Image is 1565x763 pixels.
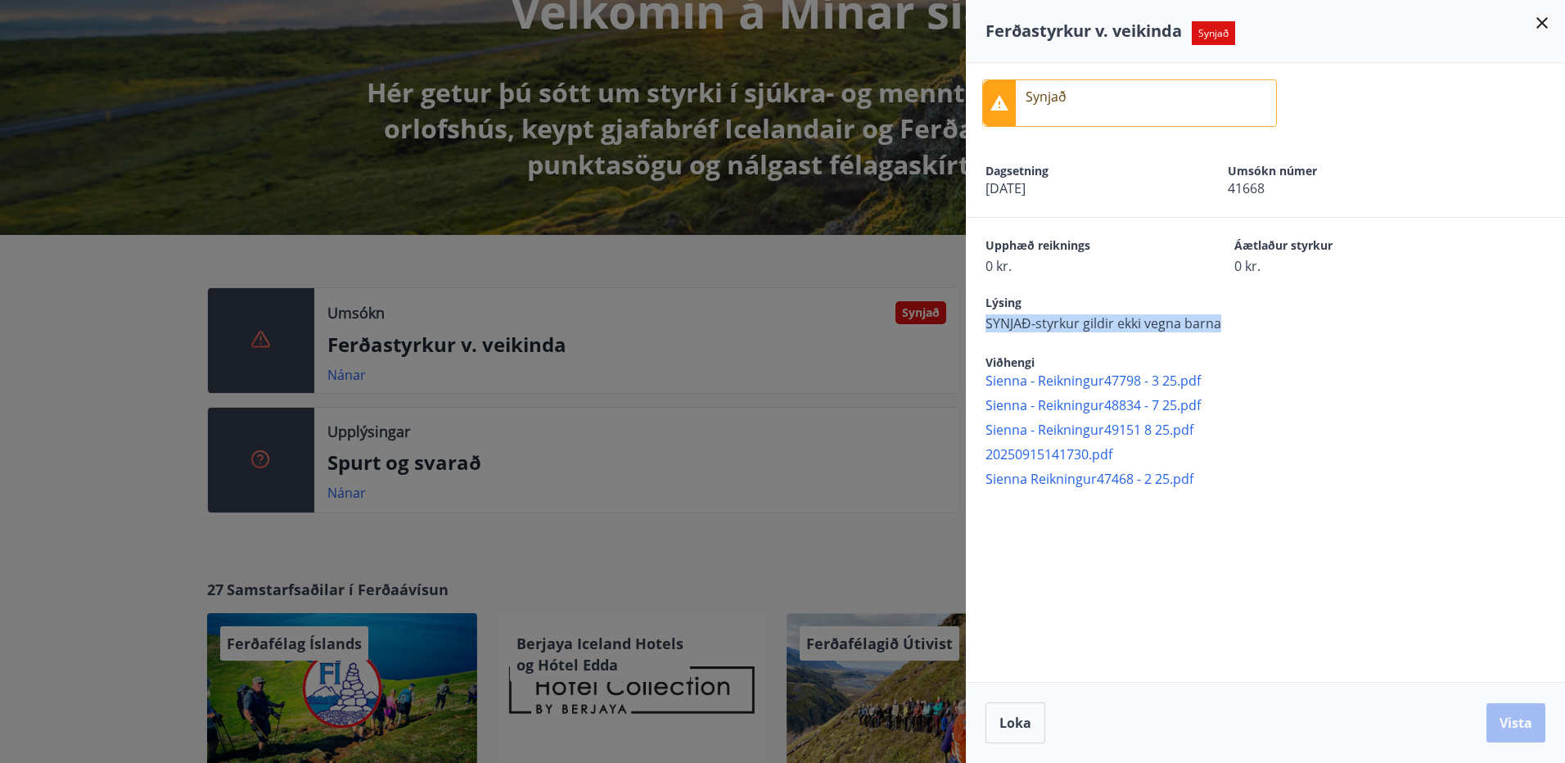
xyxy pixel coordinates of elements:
span: Synjað [1192,21,1235,45]
span: Sienna Reikningur47468 - 2 25.pdf [985,470,1565,488]
span: Viðhengi [985,354,1035,370]
span: Umsókn númer [1228,163,1413,179]
button: Loka [985,702,1045,743]
span: [DATE] [985,179,1170,197]
span: 0 kr. [1234,257,1426,275]
span: Upphæð reiknings [985,237,1177,257]
p: Synjað [1026,87,1067,106]
span: 20250915141730.pdf [985,445,1565,463]
span: 0 kr. [985,257,1177,275]
span: 41668 [1228,179,1413,197]
span: SYNJAÐ-styrkur gildir ekki vegna barna [985,314,1221,332]
span: Dagsetning [985,163,1170,179]
span: Loka [999,714,1031,732]
span: Sienna - Reikningur47798 - 3 25.pdf [985,372,1565,390]
span: Ferðastyrkur v. veikinda [985,20,1182,42]
span: Áætlaður styrkur [1234,237,1426,257]
span: Lýsing [985,295,1221,314]
span: Sienna - Reikningur49151 8 25.pdf [985,421,1565,439]
span: Sienna - Reikningur48834 - 7 25.pdf [985,396,1565,414]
